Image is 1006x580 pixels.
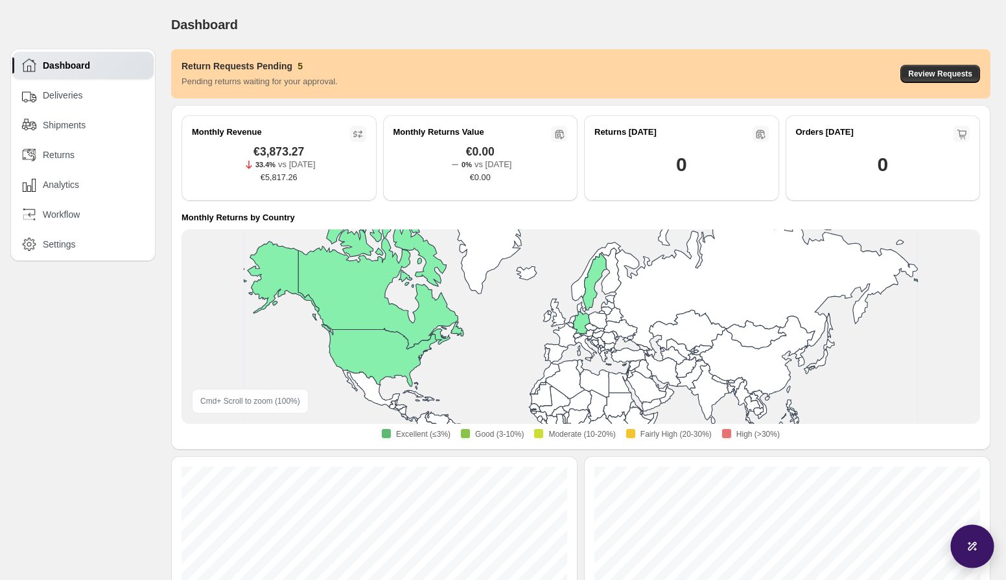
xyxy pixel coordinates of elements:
[466,145,495,158] span: €0.00
[462,161,472,168] span: 0%
[676,152,686,178] h1: 0
[43,178,79,191] span: Analytics
[474,158,512,171] p: vs [DATE]
[796,126,854,139] h2: Orders [DATE]
[43,148,75,161] span: Returns
[43,89,82,102] span: Deliveries
[736,429,780,439] span: High (>30%)
[261,171,298,184] span: €5,817.26
[181,60,292,73] h3: Return Requests Pending
[278,158,316,171] p: vs [DATE]
[640,429,712,439] span: Fairly High (20-30%)
[475,429,524,439] span: Good (3-10%)
[43,59,90,72] span: Dashboard
[253,145,304,158] span: €3,873.27
[181,75,338,88] p: Pending returns waiting for your approval.
[181,211,295,224] h4: Monthly Returns by Country
[878,152,888,178] h1: 0
[908,69,972,79] span: Review Requests
[192,389,309,413] div: Cmd + Scroll to zoom ( 100 %)
[43,238,76,251] span: Settings
[298,60,303,73] h3: 5
[594,126,657,139] h2: Returns [DATE]
[255,161,275,168] span: 33.4%
[900,65,980,83] button: Review Requests
[192,126,262,139] h2: Monthly Revenue
[393,126,484,139] h2: Monthly Returns Value
[43,208,80,221] span: Workflow
[43,119,86,132] span: Shipments
[470,171,491,184] span: €0.00
[171,17,238,32] span: Dashboard
[548,429,615,439] span: Moderate (10-20%)
[396,429,450,439] span: Excellent (≤3%)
